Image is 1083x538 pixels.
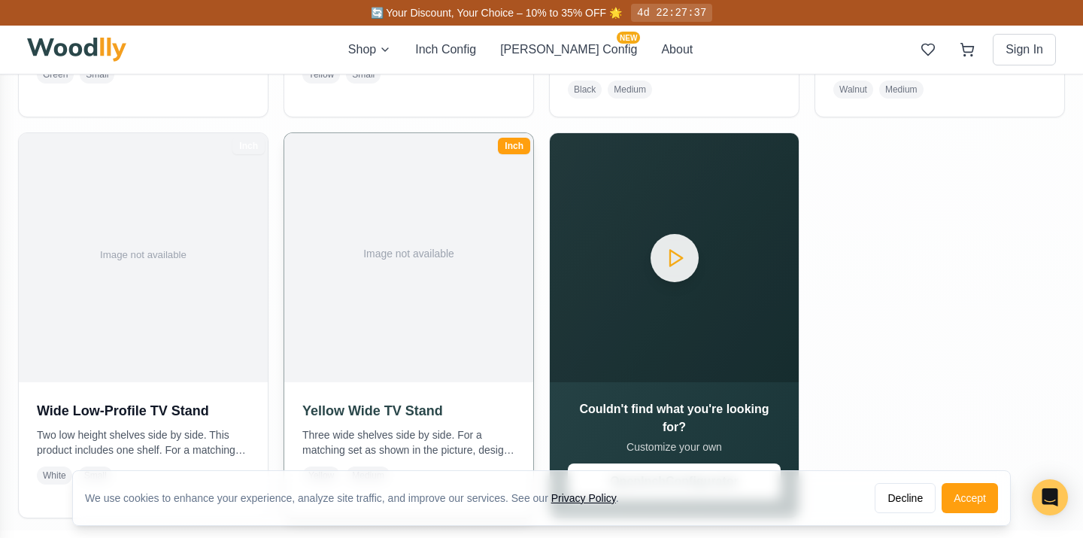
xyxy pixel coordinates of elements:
[568,81,602,99] span: Black
[346,65,381,84] span: Small
[302,400,515,421] h3: Yellow Wide TV Stand
[1032,479,1068,515] div: Open Intercom Messenger
[993,34,1056,65] button: Sign In
[78,467,113,485] span: Small
[568,464,781,500] button: OpenInchConfigurator
[371,7,622,19] span: 🔄 Your Discount, Your Choice – 10% to 35% OFF 🌟
[875,483,936,513] button: Decline
[80,65,114,84] span: Small
[232,138,265,154] div: Inch
[278,127,540,389] img: Yellow Wide TV Stand
[302,427,515,457] p: Three wide shelves side by side. For a matching set as shown in the picture, design and purchase ...
[568,400,781,436] h3: Couldn't find what you're looking for?
[348,41,391,59] button: Shop
[27,38,126,62] img: Woodlly
[568,439,781,454] p: Customize your own
[346,467,390,485] span: Medium
[37,427,250,457] p: Two low height shelves side by side. This product includes one shelf. For a matching set as shown...
[661,41,693,59] button: About
[942,483,998,513] button: Accept
[833,81,873,99] span: Walnut
[85,491,631,506] div: We use cookies to enhance your experience, analyze site traffic, and improve our services. See our .
[302,65,340,84] span: Yellow
[608,81,652,99] span: Medium
[415,41,476,59] button: Inch Config
[551,492,616,504] a: Privacy Policy
[302,467,340,485] span: Yellow
[617,32,640,44] span: NEW
[500,41,637,59] button: [PERSON_NAME] ConfigNEW
[631,4,712,22] div: 4d 22:27:37
[37,400,250,421] h3: Wide Low-Profile TV Stand
[37,467,72,485] span: White
[879,81,924,99] span: Medium
[498,138,530,154] div: Inch
[19,133,268,382] img: Wide Low-Profile TV Stand
[37,65,74,84] span: Green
